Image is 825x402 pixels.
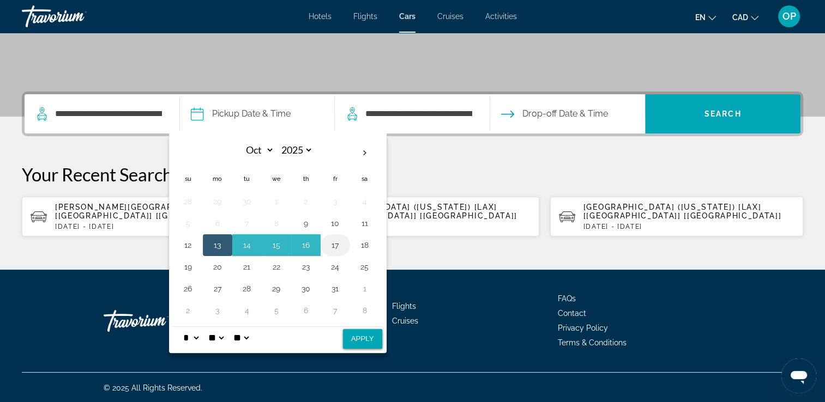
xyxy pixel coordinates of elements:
button: Day 11 [356,216,374,231]
button: Day 27 [209,281,226,296]
button: Day 31 [327,281,344,296]
button: Day 15 [268,237,285,253]
button: Day 6 [209,216,226,231]
button: Day 7 [327,303,344,318]
button: Open drop-off date and time picker [501,94,608,133]
button: [GEOGRAPHIC_DATA] ([US_STATE]) [LAX] [[GEOGRAPHIC_DATA]] [[GEOGRAPHIC_DATA]][DATE] - [DATE] [550,196,803,237]
button: Day 1 [356,281,374,296]
p: Your Recent Searches [22,163,803,185]
button: Next month [350,141,380,166]
button: Day 4 [238,303,256,318]
button: Day 29 [209,194,226,209]
button: Day 22 [268,259,285,275]
button: Change language [695,9,716,25]
a: Activities [485,12,517,21]
button: Day 9 [297,216,315,231]
button: Day 30 [297,281,315,296]
button: Day 30 [238,194,256,209]
button: Day 14 [238,237,256,253]
button: Day 21 [238,259,256,275]
button: Day 2 [179,303,197,318]
a: Hotels [309,12,332,21]
span: Drop-off Date & Time [522,106,608,121]
button: Day 5 [268,303,285,318]
a: Flights [392,302,416,310]
button: Day 4 [356,194,374,209]
select: Select year [278,141,313,160]
a: FAQs [558,294,576,303]
button: Apply [343,329,382,349]
a: Travorium [22,2,131,31]
select: Select minute [206,327,226,349]
button: Day 12 [179,237,197,253]
p: [DATE] - [DATE] [55,223,266,230]
span: OP [782,11,796,22]
select: Select hour [181,327,201,349]
span: [GEOGRAPHIC_DATA] ([US_STATE]) [LAX] [[GEOGRAPHIC_DATA]] [[GEOGRAPHIC_DATA]] [583,203,782,220]
span: [GEOGRAPHIC_DATA] ([US_STATE]) [LAX] [[GEOGRAPHIC_DATA]] [[GEOGRAPHIC_DATA]] [319,203,517,220]
select: Select month [239,141,274,160]
button: Day 6 [297,303,315,318]
a: Go Home [104,304,213,337]
button: Change currency [732,9,758,25]
button: Day 5 [179,216,197,231]
button: Day 17 [327,237,344,253]
div: Search widget [25,94,800,133]
a: Flights [353,12,377,21]
button: Day 28 [179,194,197,209]
button: Day 26 [179,281,197,296]
a: Cruises [392,316,418,325]
input: Search dropoff location [364,106,473,122]
button: Day 8 [356,303,374,318]
span: Search [704,109,742,118]
a: Privacy Policy [558,324,608,332]
button: Day 8 [268,216,285,231]
iframe: Button to launch messaging window [781,358,816,393]
button: Day 7 [238,216,256,231]
button: Day 23 [297,259,315,275]
button: Day 24 [327,259,344,275]
a: Cruises [437,12,463,21]
a: Terms & Conditions [558,338,627,347]
span: © 2025 All Rights Reserved. [104,383,202,392]
button: Day 3 [327,194,344,209]
button: Pickup date [191,94,291,133]
button: Day 28 [238,281,256,296]
span: CAD [732,13,748,22]
button: Day 10 [327,216,344,231]
button: Day 1 [268,194,285,209]
select: Select AM/PM [231,327,251,349]
table: Left calendar grid [173,141,380,321]
a: Cars [399,12,415,21]
button: Day 19 [179,259,197,275]
span: [PERSON_NAME][GEOGRAPHIC_DATA] [SFB] [[GEOGRAPHIC_DATA]] [[GEOGRAPHIC_DATA]] [55,203,254,220]
button: Day 29 [268,281,285,296]
button: Day 13 [209,237,226,253]
span: en [695,13,706,22]
button: Day 16 [297,237,315,253]
button: [PERSON_NAME][GEOGRAPHIC_DATA] [SFB] [[GEOGRAPHIC_DATA]] [[GEOGRAPHIC_DATA]][DATE] - [DATE] [22,196,275,237]
p: [DATE] - [DATE] [583,223,794,230]
button: [GEOGRAPHIC_DATA] ([US_STATE]) [LAX] [[GEOGRAPHIC_DATA]] [[GEOGRAPHIC_DATA]][DATE] - [DATE] [286,196,539,237]
input: Search pickup location [54,106,163,122]
button: Day 3 [209,303,226,318]
button: Search [645,94,800,133]
button: Day 25 [356,259,374,275]
button: User Menu [775,5,803,28]
button: Day 18 [356,237,374,253]
a: Contact [558,309,586,318]
p: [DATE] - [DATE] [319,223,530,230]
button: Day 2 [297,194,315,209]
button: Day 20 [209,259,226,275]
